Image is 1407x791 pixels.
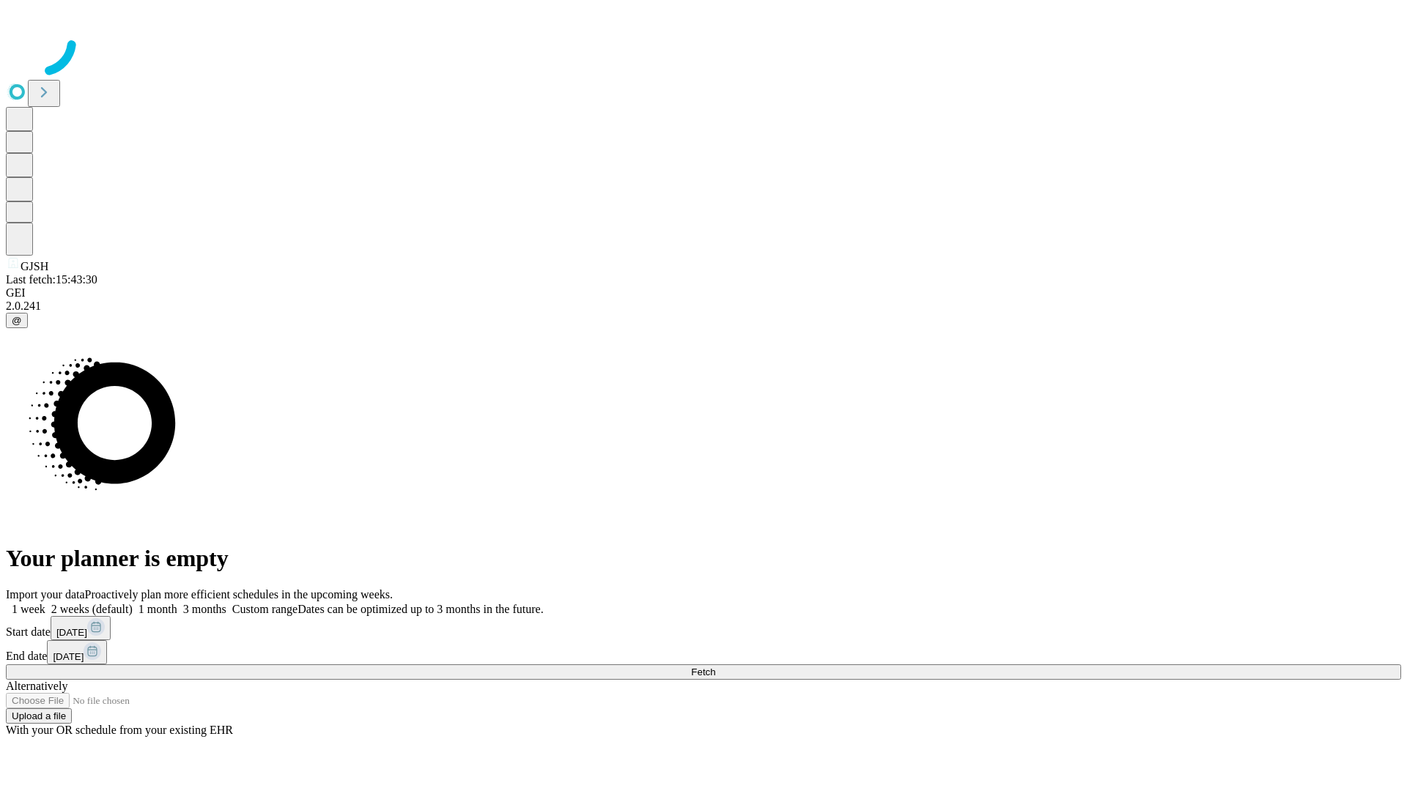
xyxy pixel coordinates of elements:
[691,666,715,677] span: Fetch
[6,313,28,328] button: @
[6,286,1401,300] div: GEI
[21,260,48,272] span: GJSH
[56,627,87,638] span: [DATE]
[53,651,84,662] span: [DATE]
[6,664,1401,680] button: Fetch
[139,603,177,615] span: 1 month
[6,273,97,286] span: Last fetch: 15:43:30
[6,640,1401,664] div: End date
[85,588,393,601] span: Proactively plan more efficient schedules in the upcoming weeks.
[6,724,233,736] span: With your OR schedule from your existing EHR
[12,315,22,326] span: @
[51,603,133,615] span: 2 weeks (default)
[6,300,1401,313] div: 2.0.241
[12,603,45,615] span: 1 week
[183,603,226,615] span: 3 months
[47,640,107,664] button: [DATE]
[298,603,543,615] span: Dates can be optimized up to 3 months in the future.
[6,708,72,724] button: Upload a file
[51,616,111,640] button: [DATE]
[6,616,1401,640] div: Start date
[6,588,85,601] span: Import your data
[6,680,67,692] span: Alternatively
[6,545,1401,572] h1: Your planner is empty
[232,603,298,615] span: Custom range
